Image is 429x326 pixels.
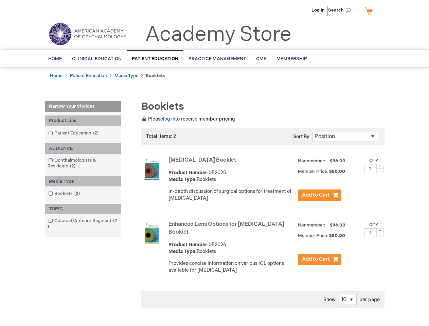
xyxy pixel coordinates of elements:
[72,56,122,61] span: Clinical Education
[168,157,236,163] a: [MEDICAL_DATA] Booklet
[47,218,119,230] a: Cataract/Anterior Segment2
[298,189,341,201] button: Add to Cart
[168,260,294,274] div: Provides concise information on various IOL options available for [MEDICAL_DATA]
[145,222,159,244] img: Enhanced Lens Options for Cataract Surgery Booklet
[168,169,294,183] div: 052025 Booklets
[45,115,121,126] div: Product Line
[163,116,175,122] a: log in
[145,22,291,47] a: Academy Store
[168,249,197,254] strong: Media Type:
[298,157,325,165] strong: Nonmember:
[311,7,325,13] a: Log In
[369,222,378,228] label: Qty
[369,158,378,163] label: Qty
[329,169,346,174] span: $80.00
[45,176,121,187] div: Media Type
[323,297,336,303] span: Show
[45,143,121,154] div: AUDIENCE
[114,73,138,78] a: Media Type
[47,191,83,197] a: Booklets2
[168,241,294,255] div: 052026 Booklets
[329,233,346,238] span: $80.00
[328,3,354,17] span: Search
[145,158,159,180] img: Cataract Surgery Booklet
[276,56,307,61] span: Membership
[168,177,197,182] strong: Media Type:
[298,221,325,230] strong: Nonmember:
[47,130,101,137] a: Patient Education2
[48,218,117,229] span: 2
[50,73,62,78] a: Home
[293,134,309,140] label: Sort By
[189,56,246,61] span: Practice Management
[48,56,62,61] span: Home
[298,233,328,238] strong: Member Price:
[45,204,121,214] div: TOPIC
[68,163,77,169] span: 2
[298,169,328,174] strong: Member Price:
[45,101,121,112] strong: Narrow Your Choices
[302,192,330,198] span: Add to Cart
[168,242,209,248] strong: Product Number:
[70,73,107,78] a: Patient Education
[302,256,330,262] span: Add to Cart
[146,73,165,78] strong: Booklets
[329,158,346,164] span: $96.00
[91,130,100,136] span: 2
[364,164,376,173] input: Qty
[47,157,119,169] a: Ophthalmologists & Residents2
[359,297,380,303] span: per page
[73,191,82,196] span: 2
[146,133,176,139] span: Total items: 2
[132,56,178,61] span: Patient Education
[298,254,341,265] button: Add to Cart
[329,222,346,228] span: $96.00
[168,170,209,176] strong: Product Number:
[364,228,376,237] input: Qty
[256,56,266,61] span: CME
[168,221,284,235] a: Enhanced Lens Options for [MEDICAL_DATA] Booklet
[141,101,184,113] span: Booklets
[168,188,294,202] div: In-depth discussion of surgical options for treatment of [MEDICAL_DATA]
[141,116,235,122] span: Please to receive member pricing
